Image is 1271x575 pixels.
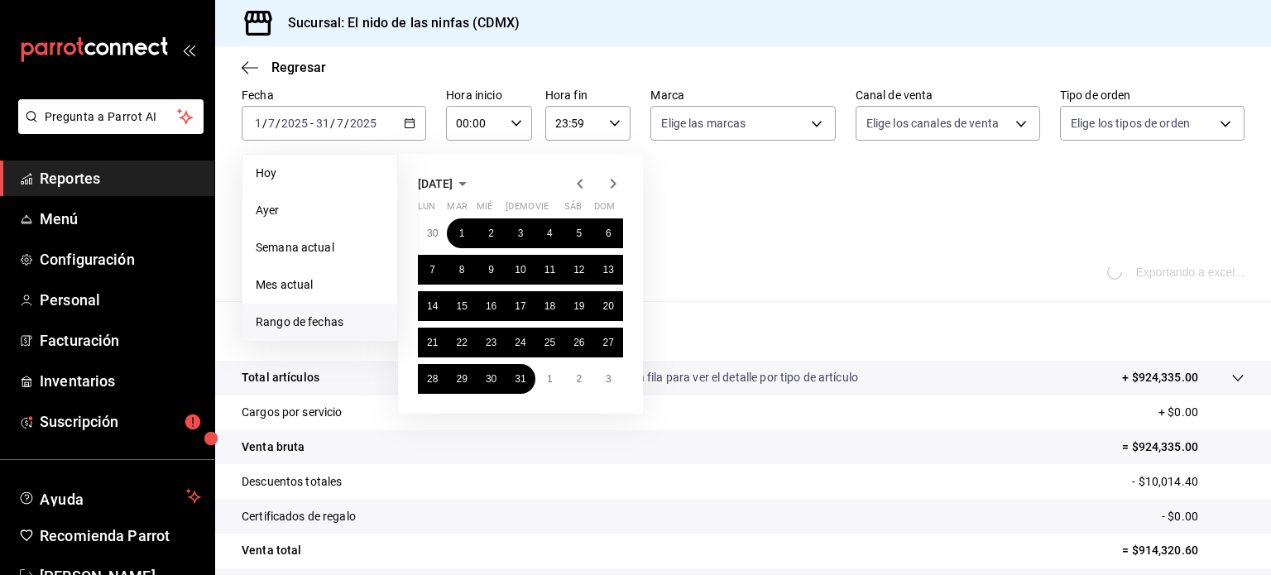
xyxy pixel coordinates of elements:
abbr: 5 de julio de 2025 [576,228,582,239]
abbr: 24 de julio de 2025 [515,337,525,348]
label: Hora inicio [446,89,532,101]
p: - $0.00 [1162,508,1245,525]
button: 13 de julio de 2025 [594,255,623,285]
abbr: 1 de agosto de 2025 [547,373,553,385]
p: = $924,335.00 [1122,438,1245,456]
label: Marca [650,89,835,101]
span: - [310,117,314,130]
abbr: 2 de agosto de 2025 [576,373,582,385]
button: 18 de julio de 2025 [535,291,564,321]
abbr: jueves [506,201,603,218]
abbr: 10 de julio de 2025 [515,264,525,276]
p: Descuentos totales [242,473,342,491]
label: Fecha [242,89,426,101]
input: ---- [349,117,377,130]
abbr: sábado [564,201,582,218]
abbr: 6 de julio de 2025 [606,228,612,239]
abbr: domingo [594,201,615,218]
label: Hora fin [545,89,631,101]
abbr: 20 de julio de 2025 [603,300,614,312]
abbr: 8 de julio de 2025 [459,264,465,276]
span: Ayuda [40,486,180,506]
button: 17 de julio de 2025 [506,291,535,321]
span: [DATE] [418,177,453,190]
button: 29 de julio de 2025 [447,364,476,394]
abbr: 29 de julio de 2025 [456,373,467,385]
abbr: 25 de julio de 2025 [544,337,555,348]
span: Regresar [271,60,326,75]
button: 16 de julio de 2025 [477,291,506,321]
abbr: 11 de julio de 2025 [544,264,555,276]
button: 1 de julio de 2025 [447,218,476,248]
span: Elige las marcas [661,115,746,132]
p: Resumen [242,321,1245,341]
button: 20 de julio de 2025 [594,291,623,321]
span: Inventarios [40,370,201,392]
abbr: 26 de julio de 2025 [573,337,584,348]
button: open_drawer_menu [182,43,195,56]
button: 10 de julio de 2025 [506,255,535,285]
button: 24 de julio de 2025 [506,328,535,357]
button: 30 de julio de 2025 [477,364,506,394]
abbr: 12 de julio de 2025 [573,264,584,276]
span: Elige los canales de venta [866,115,999,132]
p: Da clic en la fila para ver el detalle por tipo de artículo [583,369,858,386]
abbr: 9 de julio de 2025 [488,264,494,276]
span: Ayer [256,202,384,219]
button: 23 de julio de 2025 [477,328,506,357]
button: 21 de julio de 2025 [418,328,447,357]
abbr: 13 de julio de 2025 [603,264,614,276]
span: Mes actual [256,276,384,294]
abbr: 3 de agosto de 2025 [606,373,612,385]
abbr: martes [447,201,467,218]
span: Pregunta a Parrot AI [45,108,178,126]
button: [DATE] [418,174,472,194]
span: Semana actual [256,239,384,256]
button: Regresar [242,60,326,75]
button: 12 de julio de 2025 [564,255,593,285]
span: Rango de fechas [256,314,384,331]
button: 27 de julio de 2025 [594,328,623,357]
button: 26 de julio de 2025 [564,328,593,357]
abbr: lunes [418,201,435,218]
button: 3 de agosto de 2025 [594,364,623,394]
abbr: 27 de julio de 2025 [603,337,614,348]
abbr: 14 de julio de 2025 [427,300,438,312]
span: / [276,117,281,130]
span: Facturación [40,329,201,352]
span: Reportes [40,167,201,189]
span: / [262,117,267,130]
abbr: 22 de julio de 2025 [456,337,467,348]
span: Menú [40,208,201,230]
a: Pregunta a Parrot AI [12,120,204,137]
abbr: 30 de junio de 2025 [427,228,438,239]
abbr: 28 de julio de 2025 [427,373,438,385]
button: 2 de agosto de 2025 [564,364,593,394]
span: Hoy [256,165,384,182]
abbr: 17 de julio de 2025 [515,300,525,312]
abbr: 2 de julio de 2025 [488,228,494,239]
abbr: 21 de julio de 2025 [427,337,438,348]
span: / [330,117,335,130]
label: Canal de venta [856,89,1040,101]
p: + $0.00 [1158,404,1245,421]
h3: Sucursal: El nido de las ninfas (CDMX) [275,13,520,33]
span: / [344,117,349,130]
input: -- [336,117,344,130]
p: Venta total [242,542,301,559]
label: Tipo de orden [1060,89,1245,101]
button: 7 de julio de 2025 [418,255,447,285]
input: -- [267,117,276,130]
button: 6 de julio de 2025 [594,218,623,248]
button: 31 de julio de 2025 [506,364,535,394]
p: + $924,335.00 [1122,369,1198,386]
abbr: 30 de julio de 2025 [486,373,496,385]
p: Total artículos [242,369,319,386]
span: Configuración [40,248,201,271]
abbr: 16 de julio de 2025 [486,300,496,312]
abbr: 19 de julio de 2025 [573,300,584,312]
button: 28 de julio de 2025 [418,364,447,394]
button: 25 de julio de 2025 [535,328,564,357]
button: 11 de julio de 2025 [535,255,564,285]
button: 15 de julio de 2025 [447,291,476,321]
